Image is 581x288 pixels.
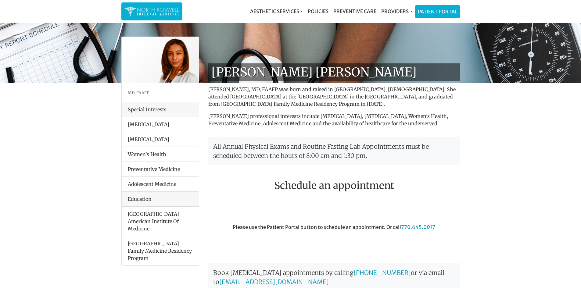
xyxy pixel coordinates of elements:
p: All Annual Physical Exams and Routine Fasting Lab Appointments must be scheduled between the hour... [208,137,460,165]
small: MD, FAAFP [128,90,149,95]
div: Special Interests [122,102,199,117]
a: [EMAIL_ADDRESS][DOMAIN_NAME] [219,278,329,286]
a: Aesthetic Services [248,5,305,17]
p: [PERSON_NAME] professional interests include [MEDICAL_DATA], [MEDICAL_DATA], Women’s Health, Prev... [208,112,460,127]
a: Preventive Care [331,5,379,17]
li: Preventative Medicine [122,162,199,177]
a: Policies [305,5,331,17]
p: [PERSON_NAME], MD, FAAFP was born and raised in [GEOGRAPHIC_DATA], [DEMOGRAPHIC_DATA]. She attend... [208,86,460,108]
a: 770.645.0017 [401,224,435,230]
a: Providers [379,5,415,17]
li: [GEOGRAPHIC_DATA] Family Medicine Residency Program [122,236,199,265]
div: Education [122,192,199,207]
img: Dr. Farah Mubarak Ali MD, FAAFP [122,37,199,83]
li: Adolescent Medicine [122,176,199,192]
div: Please use the Patient Portal button to schedule an appointment. Or call [204,223,464,258]
h1: [PERSON_NAME] [PERSON_NAME] [208,63,460,81]
a: Patient Portal [415,5,460,18]
li: Women’s Health [122,147,199,162]
a: [PHONE_NUMBER] [353,269,411,276]
li: [MEDICAL_DATA] [122,132,199,147]
img: North Roswell Internal Medicine [124,5,179,17]
li: [MEDICAL_DATA] [122,117,199,132]
h2: Schedule an appointment [208,180,460,191]
li: [GEOGRAPHIC_DATA] American Institute Of Medicine [122,207,199,236]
